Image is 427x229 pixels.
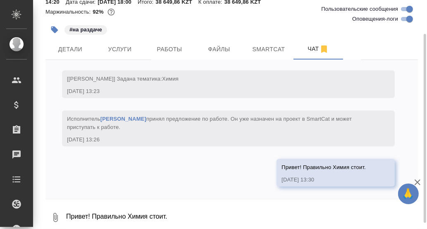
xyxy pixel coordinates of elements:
[401,185,415,203] span: 🙏
[281,176,366,184] div: [DATE] 13:30
[249,44,289,55] span: Smartcat
[319,44,329,54] svg: Отписаться
[45,9,93,15] p: Маржинальность:
[150,44,189,55] span: Работы
[67,76,179,82] span: [[PERSON_NAME]] Задана тематика:
[50,44,90,55] span: Детали
[100,44,140,55] span: Услуги
[93,9,105,15] p: 92%
[100,116,146,122] a: [PERSON_NAME]
[281,164,366,170] span: Привет! Правильно Химия стоит.
[45,21,64,39] button: Добавить тэг
[67,116,353,130] span: Исполнитель принял предложение по работе . Он уже назначен на проект в SmartCat и может приступат...
[398,184,419,204] button: 🙏
[199,44,239,55] span: Файлы
[64,26,108,33] span: на раздаче
[321,5,398,13] span: Пользовательские сообщения
[298,44,338,54] span: Чат
[162,76,179,82] span: Химия
[106,7,117,17] button: 0.00 KZT; 388.80 RUB;
[352,15,398,23] span: Оповещения-логи
[67,87,366,95] div: [DATE] 13:23
[67,136,366,144] div: [DATE] 13:26
[69,26,102,34] p: #на раздаче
